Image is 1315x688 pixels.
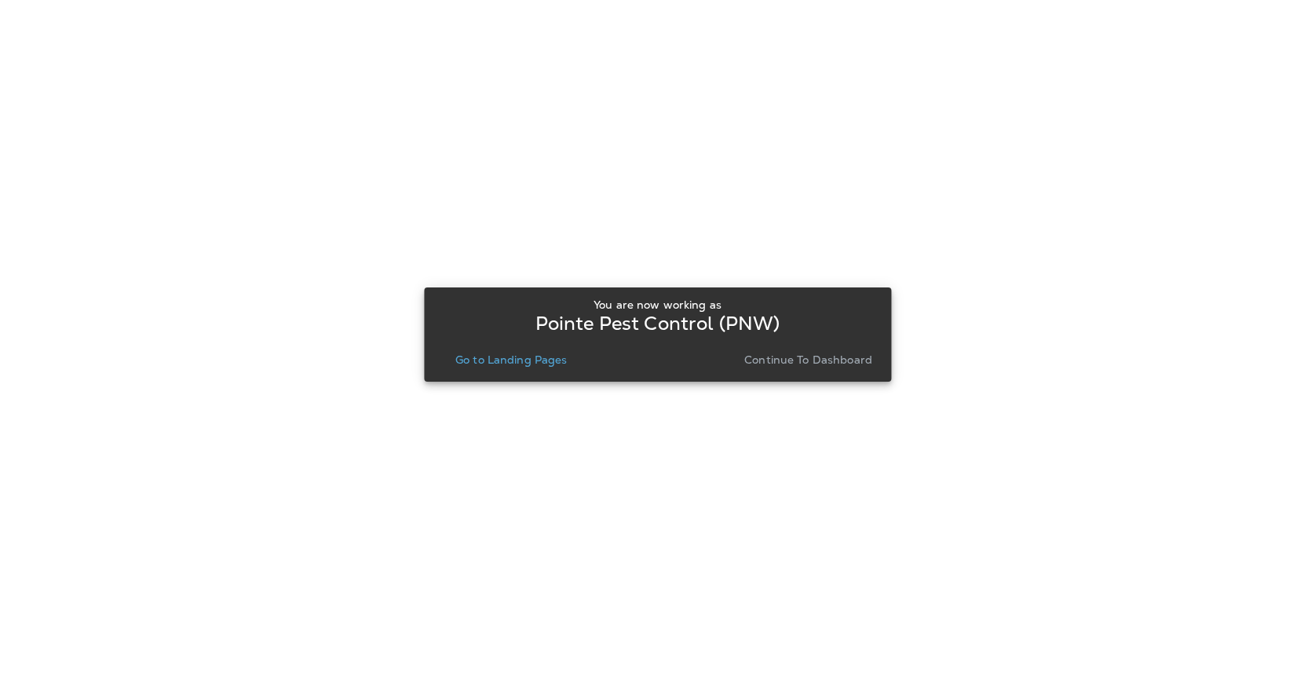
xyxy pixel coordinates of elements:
[449,349,574,371] button: Go to Landing Pages
[744,353,872,366] p: Continue to Dashboard
[535,317,780,330] p: Pointe Pest Control (PNW)
[594,298,721,311] p: You are now working as
[455,353,568,366] p: Go to Landing Pages
[738,349,878,371] button: Continue to Dashboard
